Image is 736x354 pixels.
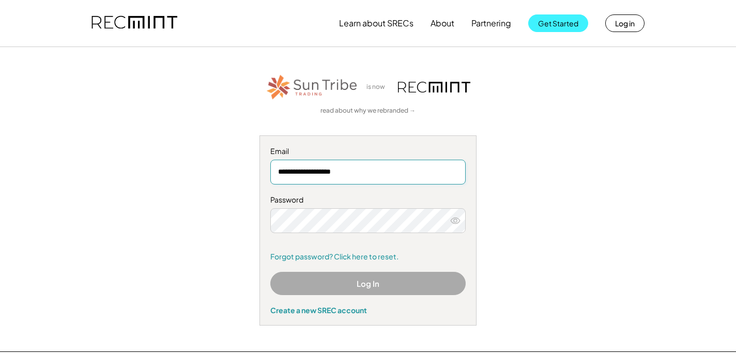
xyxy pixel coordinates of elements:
[605,14,645,32] button: Log in
[398,82,470,93] img: recmint-logotype%403x.png
[270,146,466,157] div: Email
[266,73,359,101] img: STT_Horizontal_Logo%2B-%2BColor.png
[320,106,416,115] a: read about why we rebranded →
[339,13,413,34] button: Learn about SRECs
[270,272,466,295] button: Log In
[431,13,454,34] button: About
[471,13,511,34] button: Partnering
[528,14,588,32] button: Get Started
[364,83,393,91] div: is now
[270,252,466,262] a: Forgot password? Click here to reset.
[270,305,466,315] div: Create a new SREC account
[270,195,466,205] div: Password
[91,6,177,41] img: recmint-logotype%403x.png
